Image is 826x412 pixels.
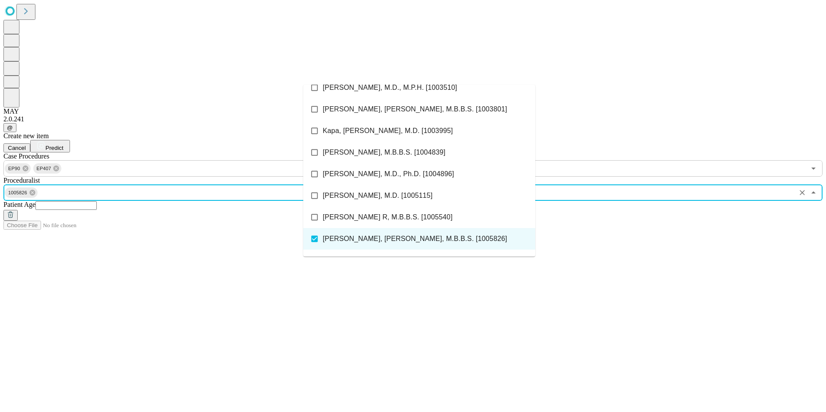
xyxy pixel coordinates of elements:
button: @ [3,123,16,132]
span: EP407 [33,164,55,174]
div: 2.0.241 [3,115,823,123]
div: MAY [3,108,823,115]
span: EP90 [5,164,24,174]
span: Proceduralist [3,177,40,184]
span: [PERSON_NAME], M.D., Ph.D. [1004896] [323,169,454,179]
button: Predict [30,140,70,152]
button: Open [807,162,820,174]
span: Cancel [8,145,26,151]
span: [PERSON_NAME], M.D. [1005115] [323,190,432,201]
span: [PERSON_NAME], M.B.B.S. [1004839] [323,147,445,158]
div: EP407 [33,163,62,174]
button: Close [807,187,820,199]
button: Clear [796,187,808,199]
button: Cancel [3,143,30,152]
span: Scheduled Procedure [3,152,49,160]
span: Create new item [3,132,49,139]
span: Patient Age [3,201,35,208]
span: Kapa, [PERSON_NAME], M.D. [1003995] [323,126,453,136]
div: 1005826 [5,187,38,198]
span: [PERSON_NAME], [PERSON_NAME], M.B.B.S. [1005826] [323,234,507,244]
span: [PERSON_NAME] R, M.B.B.S. [1005540] [323,212,452,222]
span: Predict [45,145,63,151]
span: [PERSON_NAME], M.D., M.P.H. [1003510] [323,82,457,93]
span: @ [7,124,13,131]
div: EP90 [5,163,31,174]
span: [PERSON_NAME], [PERSON_NAME], M.B.B.S. [1003801] [323,104,507,114]
span: 1005826 [5,188,31,198]
span: [PERSON_NAME], M.B., [DOMAIN_NAME]., B.A.O. [1005980] [323,255,519,266]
